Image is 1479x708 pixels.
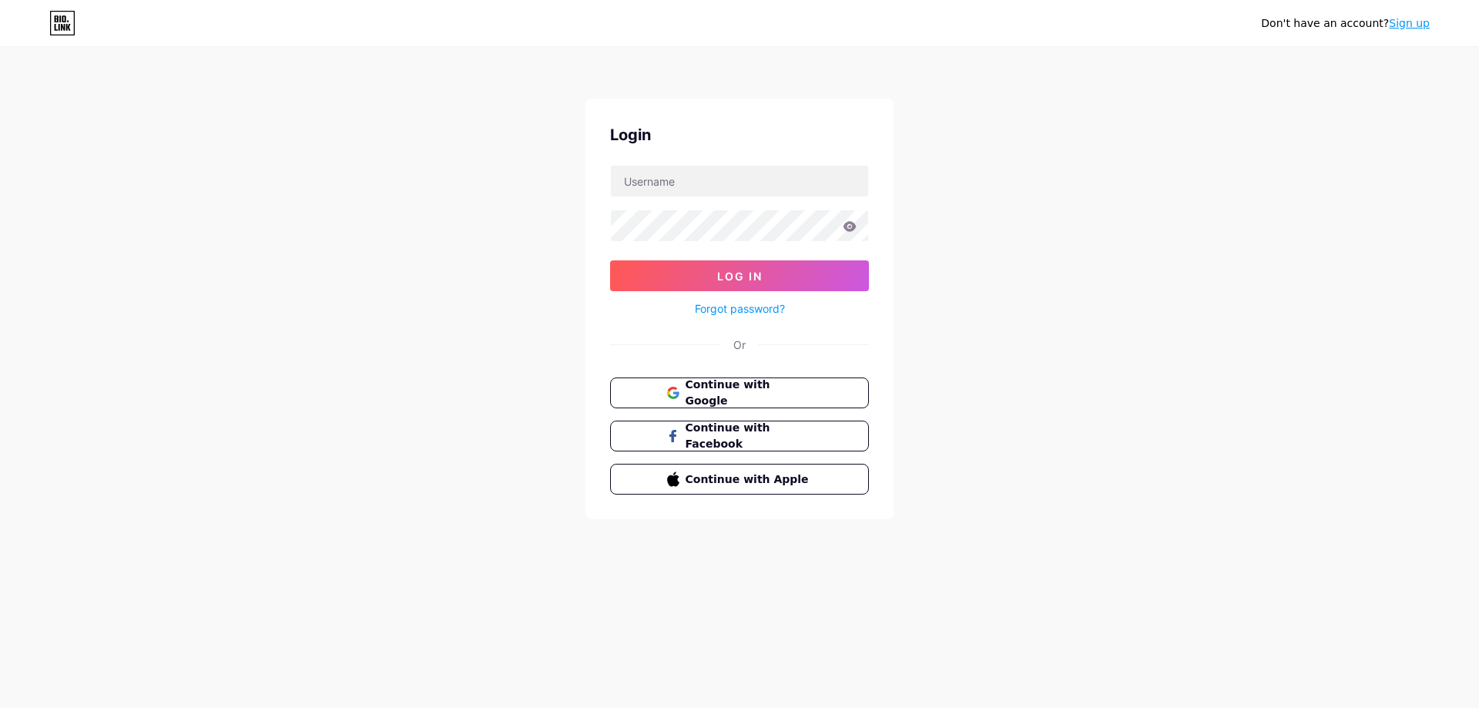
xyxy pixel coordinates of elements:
[686,377,813,409] span: Continue with Google
[1389,17,1430,29] a: Sign up
[610,464,869,495] button: Continue with Apple
[717,270,763,283] span: Log In
[695,300,785,317] a: Forgot password?
[610,377,869,408] button: Continue with Google
[610,260,869,291] button: Log In
[610,123,869,146] div: Login
[1261,15,1430,32] div: Don't have an account?
[611,166,868,196] input: Username
[733,337,746,353] div: Or
[686,471,813,488] span: Continue with Apple
[610,421,869,451] button: Continue with Facebook
[686,420,813,452] span: Continue with Facebook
